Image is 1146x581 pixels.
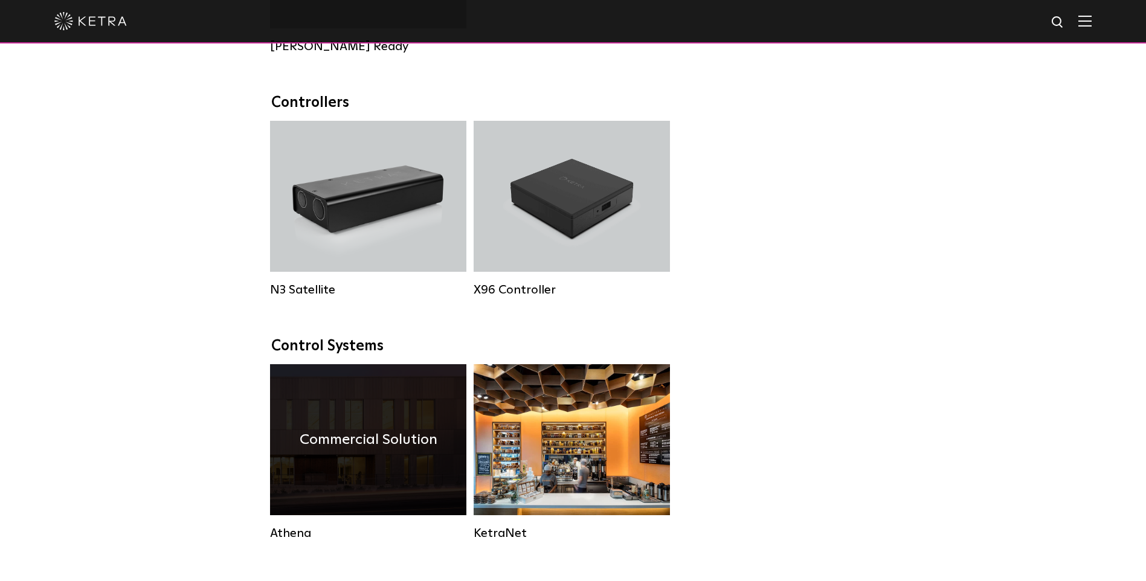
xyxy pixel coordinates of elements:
div: Control Systems [271,338,875,355]
div: N3 Satellite [270,283,466,297]
div: Athena [270,526,466,541]
a: KetraNet Legacy System [474,364,670,541]
a: N3 Satellite N3 Satellite [270,121,466,297]
img: Hamburger%20Nav.svg [1078,15,1092,27]
img: search icon [1051,15,1066,30]
div: KetraNet [474,526,670,541]
a: Athena Commercial Solution [270,364,466,541]
a: X96 Controller X96 Controller [474,121,670,297]
h4: Commercial Solution [300,428,437,451]
div: X96 Controller [474,283,670,297]
div: [PERSON_NAME] Ready [270,39,466,54]
img: ketra-logo-2019-white [54,12,127,30]
div: Controllers [271,94,875,112]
